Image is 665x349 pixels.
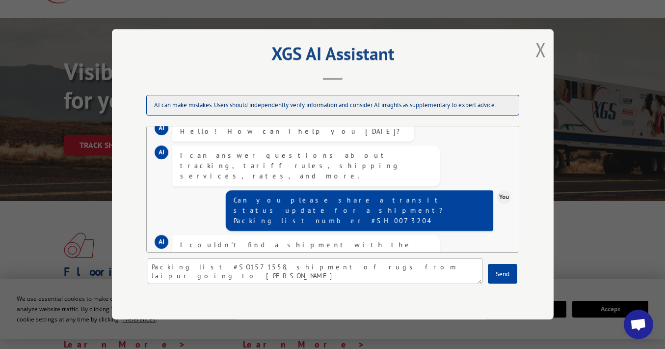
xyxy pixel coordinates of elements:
[180,240,432,322] div: I couldn't find a shipment with the packing list number SH0073204. Could you please confirm if th...
[624,310,653,339] a: Open chat
[136,47,529,65] h2: XGS AI Assistant
[497,190,511,204] div: You
[155,145,168,159] div: AI
[155,121,168,135] div: AI
[155,235,168,249] div: AI
[180,126,406,137] div: Hello! How can I help you [DATE]?
[535,36,546,62] button: Close modal
[146,95,519,116] div: AI can make mistakes. Users should independently verify information and consider AI insights as s...
[488,264,517,284] button: Send
[234,195,485,226] div: Can you please share a transit status update for a shipment? Packing list number #SH0073204
[180,150,432,181] div: I can answer questions about tracking, tariff rules, shipping services, rates, and more.
[148,259,482,285] textarea: Packing list #SO1571558, shipment of rugs from Jaipur going to [PERSON_NAME]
